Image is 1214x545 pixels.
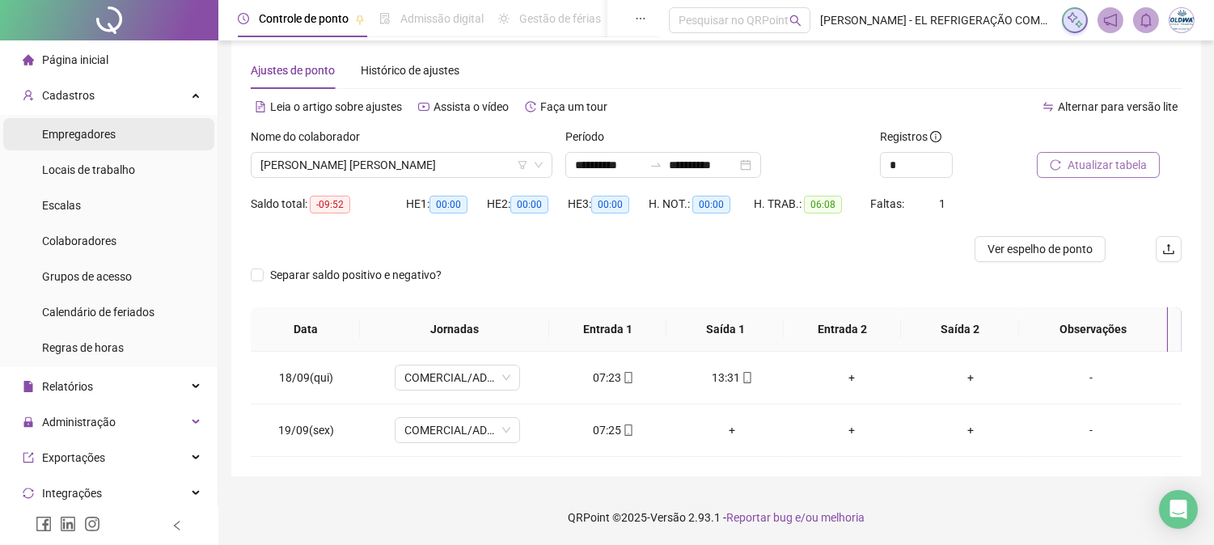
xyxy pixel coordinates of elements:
[804,196,842,213] span: 06:08
[404,365,510,390] span: COMERCIAL/ADM/ESTOQUE
[565,128,615,146] label: Período
[42,128,116,141] span: Empregadores
[23,381,34,392] span: file
[251,128,370,146] label: Nome do colaborador
[650,511,686,524] span: Versão
[42,306,154,319] span: Calendário de feriados
[649,195,754,213] div: H. NOT.:
[406,195,487,213] div: HE 1:
[429,196,467,213] span: 00:00
[259,12,349,25] span: Controle de ponto
[404,418,510,442] span: COMERCIAL/ADM/ESTOQUE
[567,369,660,387] div: 07:23
[400,12,484,25] span: Admissão digital
[264,266,448,284] span: Separar saldo positivo e negativo?
[692,196,730,213] span: 00:00
[686,421,779,439] div: +
[418,101,429,112] span: youtube
[924,369,1017,387] div: +
[784,307,901,352] th: Entrada 2
[1139,13,1153,27] span: bell
[540,100,607,113] span: Faça um tour
[635,13,646,24] span: ellipsis
[23,54,34,65] span: home
[251,64,335,77] span: Ajustes de ponto
[1043,421,1139,439] div: -
[42,380,93,393] span: Relatórios
[498,13,510,24] span: sun
[880,128,941,146] span: Registros
[686,369,779,387] div: 13:31
[649,158,662,171] span: swap-right
[1068,156,1147,174] span: Atualizar tabela
[534,160,544,170] span: down
[1043,369,1139,387] div: -
[820,11,1052,29] span: [PERSON_NAME] - EL REFRIGERAÇÃO COMERCIO ATACADISTA E VAREJISTA DE EQUIPAMENT LTDA EPP
[988,240,1093,258] span: Ver espelho de ponto
[238,13,249,24] span: clock-circle
[666,307,784,352] th: Saída 1
[310,196,350,213] span: -09:52
[726,511,865,524] span: Reportar bug e/ou melhoria
[789,15,802,27] span: search
[23,452,34,463] span: export
[42,199,81,212] span: Escalas
[1037,152,1160,178] button: Atualizar tabela
[251,307,360,352] th: Data
[42,234,116,247] span: Colaboradores
[525,101,536,112] span: history
[23,416,34,428] span: lock
[23,90,34,101] span: user-add
[975,236,1106,262] button: Ver espelho de ponto
[23,488,34,499] span: sync
[42,487,102,500] span: Integrações
[754,195,870,213] div: H. TRAB.:
[1162,243,1175,256] span: upload
[1050,159,1061,171] span: reload
[621,372,634,383] span: mobile
[805,421,898,439] div: +
[1066,11,1084,29] img: sparkle-icon.fc2bf0ac1784a2077858766a79e2daf3.svg
[1031,320,1155,338] span: Observações
[621,425,634,436] span: mobile
[805,369,898,387] div: +
[930,131,941,142] span: info-circle
[434,100,509,113] span: Assista o vídeo
[42,270,132,283] span: Grupos de acesso
[740,372,753,383] span: mobile
[1018,307,1168,352] th: Observações
[510,196,548,213] span: 00:00
[1103,13,1118,27] span: notification
[260,153,543,177] span: PAMELA RAFAELLE SCHROEDER NUNES
[568,195,649,213] div: HE 3:
[42,451,105,464] span: Exportações
[901,307,1018,352] th: Saída 2
[36,516,52,532] span: facebook
[42,53,108,66] span: Página inicial
[649,158,662,171] span: to
[519,12,601,25] span: Gestão de férias
[355,15,365,24] span: pushpin
[84,516,100,532] span: instagram
[1043,101,1054,112] span: swap
[939,197,945,210] span: 1
[42,416,116,429] span: Administração
[251,195,406,213] div: Saldo total:
[487,195,568,213] div: HE 2:
[360,307,549,352] th: Jornadas
[279,371,333,384] span: 18/09(qui)
[1159,490,1198,529] div: Open Intercom Messenger
[379,13,391,24] span: file-done
[567,421,660,439] div: 07:25
[518,160,527,170] span: filter
[60,516,76,532] span: linkedin
[549,307,666,352] th: Entrada 1
[42,89,95,102] span: Cadastros
[870,197,907,210] span: Faltas:
[171,520,183,531] span: left
[924,421,1017,439] div: +
[1170,8,1194,32] img: 29308
[270,100,402,113] span: Leia o artigo sobre ajustes
[591,196,629,213] span: 00:00
[42,163,135,176] span: Locais de trabalho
